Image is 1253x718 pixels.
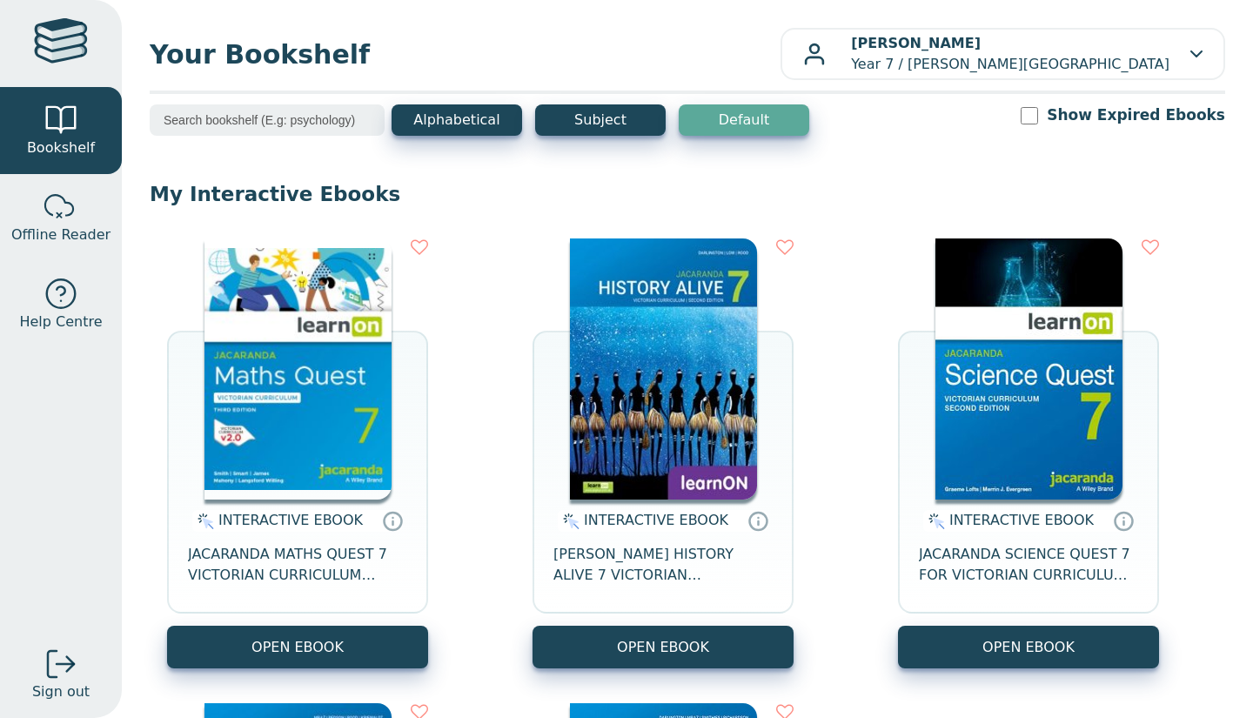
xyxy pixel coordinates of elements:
[1113,510,1134,531] a: Interactive eBooks are accessed online via the publisher’s portal. They contain interactive resou...
[584,512,728,528] span: INTERACTIVE EBOOK
[204,238,392,500] img: b87b3e28-4171-4aeb-a345-7fa4fe4e6e25.jpg
[535,104,666,136] button: Subject
[898,626,1159,668] button: OPEN EBOOK
[11,225,111,245] span: Offline Reader
[392,104,522,136] button: Alphabetical
[533,626,794,668] button: OPEN EBOOK
[1047,104,1225,126] label: Show Expired Ebooks
[558,511,580,532] img: interactive.svg
[382,510,403,531] a: Interactive eBooks are accessed online via the publisher’s portal. They contain interactive resou...
[747,510,768,531] a: Interactive eBooks are accessed online via the publisher’s portal. They contain interactive resou...
[167,626,428,668] button: OPEN EBOOK
[935,238,1122,500] img: 329c5ec2-5188-ea11-a992-0272d098c78b.jpg
[553,544,773,586] span: [PERSON_NAME] HISTORY ALIVE 7 VICTORIAN CURRICULUM LEARNON EBOOK 2E
[188,544,407,586] span: JACARANDA MATHS QUEST 7 VICTORIAN CURRICULUM LEARNON EBOOK 3E
[150,35,781,74] span: Your Bookshelf
[150,104,385,136] input: Search bookshelf (E.g: psychology)
[919,544,1138,586] span: JACARANDA SCIENCE QUEST 7 FOR VICTORIAN CURRICULUM LEARNON 2E EBOOK
[949,512,1094,528] span: INTERACTIVE EBOOK
[218,512,363,528] span: INTERACTIVE EBOOK
[570,238,757,500] img: d4781fba-7f91-e911-a97e-0272d098c78b.jpg
[679,104,809,136] button: Default
[32,681,90,702] span: Sign out
[150,181,1225,207] p: My Interactive Ebooks
[923,511,945,532] img: interactive.svg
[192,511,214,532] img: interactive.svg
[851,35,981,51] b: [PERSON_NAME]
[781,28,1225,80] button: [PERSON_NAME]Year 7 / [PERSON_NAME][GEOGRAPHIC_DATA]
[851,33,1169,75] p: Year 7 / [PERSON_NAME][GEOGRAPHIC_DATA]
[19,312,102,332] span: Help Centre
[27,138,95,158] span: Bookshelf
